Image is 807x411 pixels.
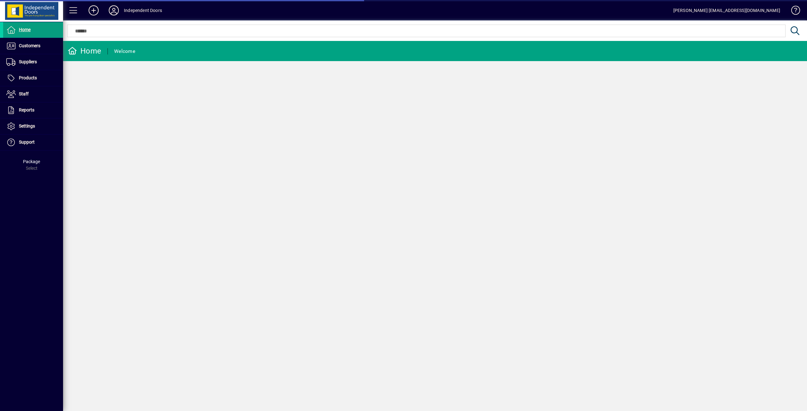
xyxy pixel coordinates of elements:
[104,5,124,16] button: Profile
[3,118,63,134] a: Settings
[84,5,104,16] button: Add
[787,1,799,22] a: Knowledge Base
[23,159,40,164] span: Package
[19,75,37,80] span: Products
[68,46,101,56] div: Home
[19,27,31,32] span: Home
[19,140,35,145] span: Support
[114,46,135,56] div: Welcome
[673,5,780,15] div: [PERSON_NAME] [EMAIL_ADDRESS][DOMAIN_NAME]
[19,123,35,128] span: Settings
[3,134,63,150] a: Support
[3,54,63,70] a: Suppliers
[3,86,63,102] a: Staff
[3,70,63,86] a: Products
[19,59,37,64] span: Suppliers
[19,107,34,112] span: Reports
[124,5,162,15] div: Independent Doors
[19,91,29,96] span: Staff
[3,102,63,118] a: Reports
[19,43,40,48] span: Customers
[3,38,63,54] a: Customers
